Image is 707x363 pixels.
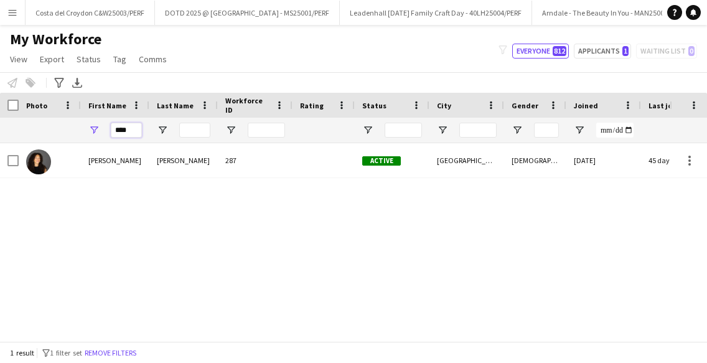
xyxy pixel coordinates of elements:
[5,51,32,67] a: View
[10,54,27,65] span: View
[26,101,47,110] span: Photo
[81,143,149,177] div: [PERSON_NAME]
[362,156,401,166] span: Active
[512,125,523,136] button: Open Filter Menu
[225,96,270,115] span: Workforce ID
[82,346,139,360] button: Remove filters
[26,1,155,25] button: Costa del Croydon C&W25003/PERF
[134,51,172,67] a: Comms
[429,143,504,177] div: [GEOGRAPHIC_DATA]
[218,143,293,177] div: 287
[72,51,106,67] a: Status
[88,101,126,110] span: First Name
[10,30,101,49] span: My Workforce
[362,101,386,110] span: Status
[574,44,631,59] button: Applicants1
[340,1,532,25] button: Leadenhall [DATE] Family Craft Day - 40LH25004/PERF
[512,44,569,59] button: Everyone812
[108,51,131,67] a: Tag
[622,46,629,56] span: 1
[179,123,210,138] input: Last Name Filter Input
[52,75,67,90] app-action-btn: Advanced filters
[70,75,85,90] app-action-btn: Export XLSX
[566,143,641,177] div: [DATE]
[512,101,538,110] span: Gender
[596,123,634,138] input: Joined Filter Input
[155,1,340,25] button: DOTD 2025 @ [GEOGRAPHIC_DATA] - MS25001/PERF
[157,101,194,110] span: Last Name
[534,123,559,138] input: Gender Filter Input
[385,123,422,138] input: Status Filter Input
[157,125,168,136] button: Open Filter Menu
[437,101,451,110] span: City
[35,51,69,67] a: Export
[574,125,585,136] button: Open Filter Menu
[111,123,142,138] input: First Name Filter Input
[149,143,218,177] div: [PERSON_NAME]
[40,54,64,65] span: Export
[300,101,324,110] span: Rating
[504,143,566,177] div: [DEMOGRAPHIC_DATA]
[532,1,696,25] button: Arndale - The Beauty In You - MAN25006/PERF
[88,125,100,136] button: Open Filter Menu
[113,54,126,65] span: Tag
[648,101,677,110] span: Last job
[139,54,167,65] span: Comms
[574,101,598,110] span: Joined
[553,46,566,56] span: 812
[437,125,448,136] button: Open Filter Menu
[225,125,236,136] button: Open Filter Menu
[459,123,497,138] input: City Filter Input
[50,348,82,357] span: 1 filter set
[362,125,373,136] button: Open Filter Menu
[248,123,285,138] input: Workforce ID Filter Input
[77,54,101,65] span: Status
[26,149,51,174] img: Lydia Williams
